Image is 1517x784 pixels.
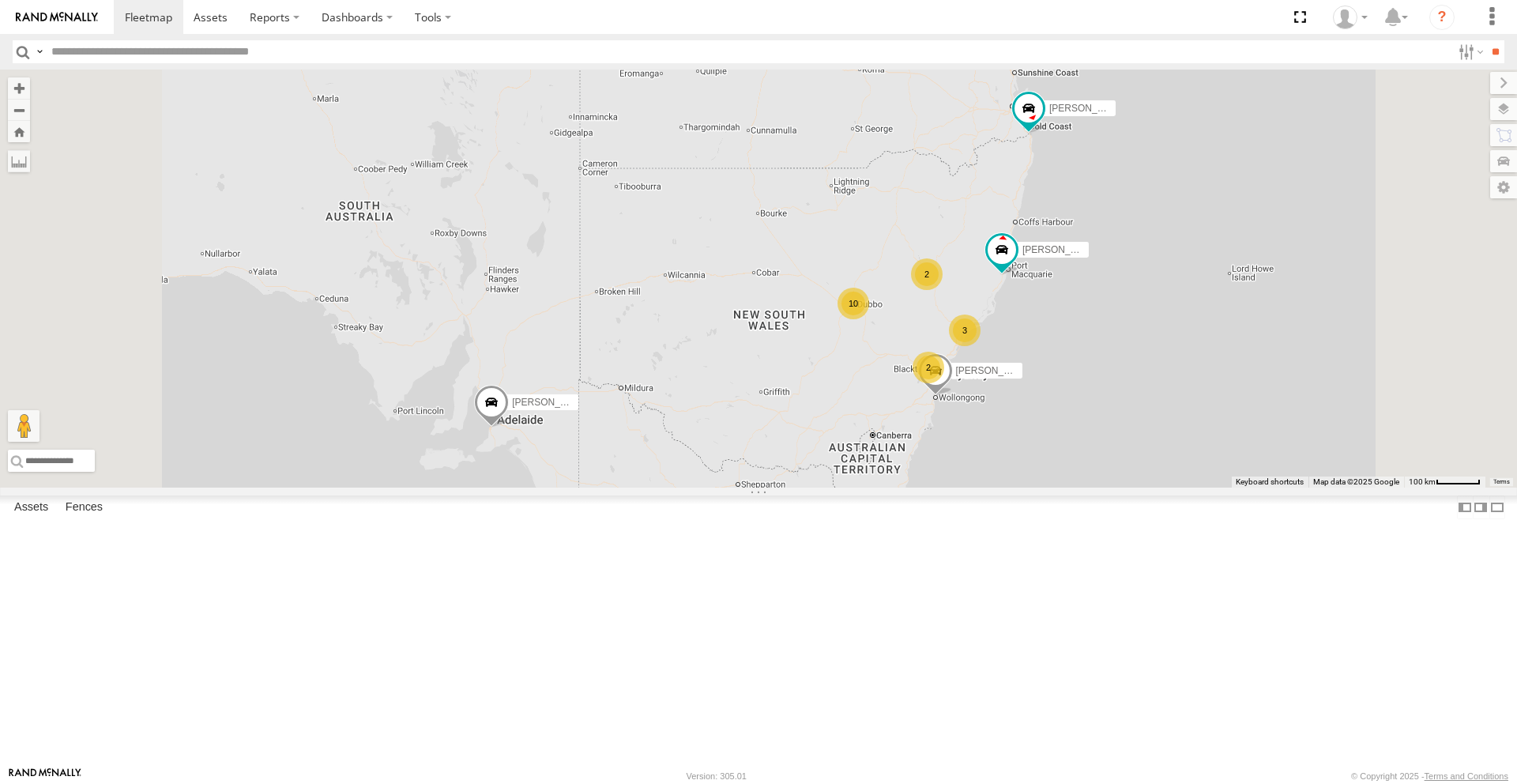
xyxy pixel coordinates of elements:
[1493,479,1510,485] a: Terms
[33,40,46,63] label: Search Query
[1473,496,1489,518] label: Dock Summary Table to the Right
[512,396,636,407] span: [PERSON_NAME] - NEW ute
[1404,477,1485,488] button: Map scale: 100 km per 53 pixels
[1489,496,1505,518] label: Hide Summary Table
[16,12,98,23] img: rand-logo.svg
[8,121,30,142] button: Zoom Home
[1457,496,1473,518] label: Dock Summary Table to the Left
[1313,477,1399,486] span: Map data ©2025 Google
[956,365,1034,376] span: [PERSON_NAME]
[911,258,943,290] div: 2
[1327,6,1373,29] div: Kane McDermott
[1351,771,1508,781] div: © Copyright 2025 -
[1490,176,1517,198] label: Map Settings
[1022,244,1101,255] span: [PERSON_NAME]
[1049,103,1127,114] span: [PERSON_NAME]
[8,77,30,99] button: Zoom in
[1236,477,1304,488] button: Keyboard shortcuts
[8,410,40,442] button: Drag Pegman onto the map to open Street View
[9,768,81,784] a: Visit our Website
[1452,40,1486,63] label: Search Filter Options
[6,496,56,518] label: Assets
[1409,477,1436,486] span: 100 km
[8,99,30,121] button: Zoom out
[949,315,981,346] div: 3
[58,496,111,518] label: Fences
[1425,771,1508,781] a: Terms and Conditions
[8,150,30,172] label: Measure
[687,771,747,781] div: Version: 305.01
[838,288,869,319] div: 10
[913,352,944,383] div: 2
[1429,5,1455,30] i: ?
